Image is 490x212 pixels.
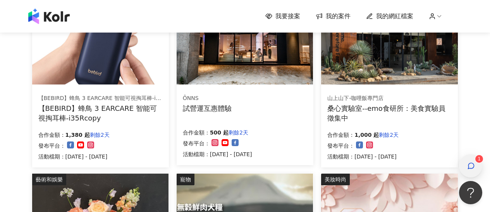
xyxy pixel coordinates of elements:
[38,141,65,150] p: 發布平台：
[478,156,481,162] span: 1
[366,12,413,21] a: 我的網紅檔案
[32,174,66,185] div: 藝術和娛樂
[183,139,210,148] p: 發布平台：
[275,12,300,21] span: 我要接案
[327,152,399,161] p: 活動檔期：[DATE] - [DATE]
[90,130,110,140] p: 剩餘2天
[265,12,300,21] a: 我要接案
[229,128,248,137] p: 剩餘2天
[183,128,210,137] p: 合作金額：
[327,95,451,102] div: 山上山下-咖哩飯專門店
[28,9,70,24] img: logo
[321,174,350,185] div: 美妝時尚
[459,181,482,204] iframe: Help Scout Beacon - Open
[327,141,354,150] p: 發布平台：
[210,128,229,137] p: 500 起
[177,174,194,185] div: 寵物
[183,103,232,113] div: 試營運互惠體驗
[38,95,162,102] div: 【BEBIRD】蜂鳥 3 EARCARE 智能可視掏耳棒-i35R
[379,130,399,140] p: 剩餘2天
[459,154,482,178] button: 1
[327,103,452,123] div: 桑心實驗室--emo食研所：美食實驗員徵集中
[183,95,232,102] div: ÔNNS
[183,150,252,159] p: 活動檔期：[DATE] - [DATE]
[38,152,110,161] p: 活動檔期：[DATE] - [DATE]
[475,155,483,163] sup: 1
[354,130,379,140] p: 1,000 起
[376,12,413,21] span: 我的網紅檔案
[316,12,351,21] a: 我的案件
[38,130,65,140] p: 合作金額：
[38,103,163,123] div: 【BEBIRD】蜂鳥 3 EARCARE 智能可視掏耳棒-i35Rcopy
[327,130,354,140] p: 合作金額：
[326,12,351,21] span: 我的案件
[65,130,90,140] p: 1,380 起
